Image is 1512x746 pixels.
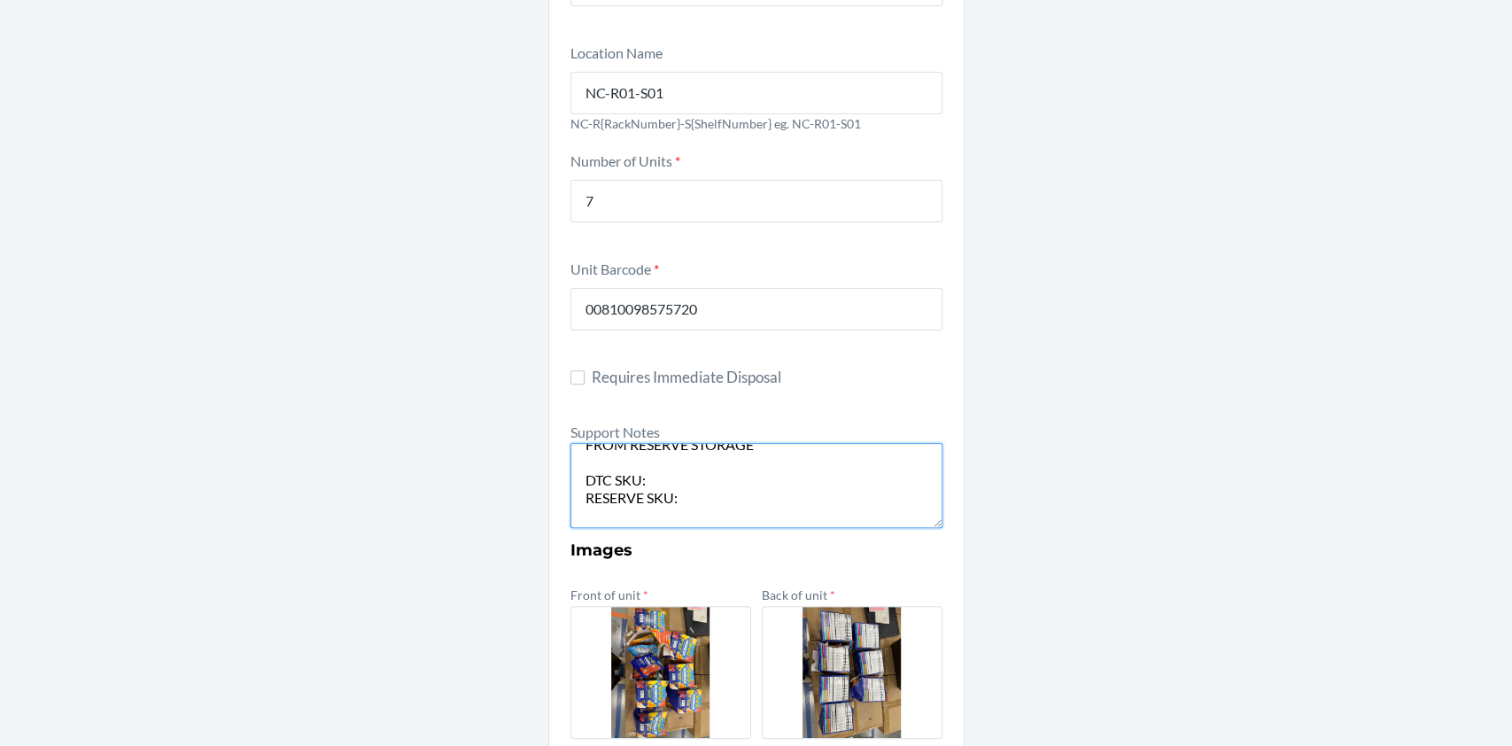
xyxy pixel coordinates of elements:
label: Front of unit [570,587,648,602]
p: NC-R{RackNumber}-S{ShelfNumber} eg. NC-R01-S01 [570,114,942,133]
span: Requires Immediate Disposal [592,366,942,389]
h3: Images [570,539,942,562]
label: Back of unit [762,587,835,602]
label: Unit Barcode [570,260,659,277]
label: Support Notes [570,424,660,440]
label: Location Name [570,44,663,61]
label: Number of Units [570,152,680,169]
input: Requires Immediate Disposal [570,370,585,385]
